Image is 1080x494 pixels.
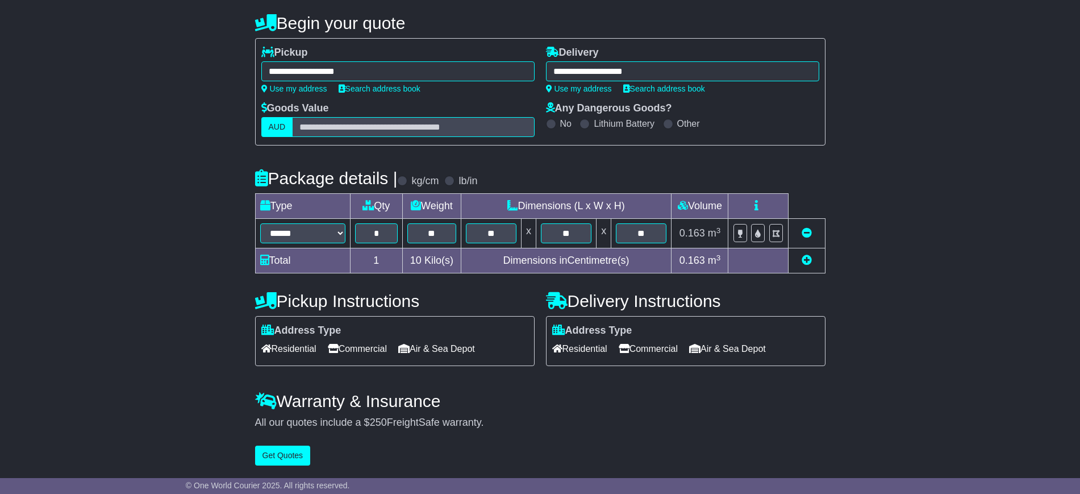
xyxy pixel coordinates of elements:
[552,325,632,337] label: Address Type
[186,481,350,490] span: © One World Courier 2025. All rights reserved.
[403,194,461,219] td: Weight
[672,194,728,219] td: Volume
[677,118,700,129] label: Other
[708,255,721,266] span: m
[802,227,812,239] a: Remove this item
[552,340,607,358] span: Residential
[403,248,461,273] td: Kilo(s)
[716,254,721,262] sup: 3
[261,117,293,137] label: AUD
[716,226,721,235] sup: 3
[398,340,475,358] span: Air & Sea Depot
[255,169,398,188] h4: Package details |
[261,325,341,337] label: Address Type
[546,47,599,59] label: Delivery
[255,292,535,310] h4: Pickup Instructions
[410,255,422,266] span: 10
[328,340,387,358] span: Commercial
[255,194,350,219] td: Type
[597,219,611,248] td: x
[689,340,766,358] span: Air & Sea Depot
[411,175,439,188] label: kg/cm
[350,248,403,273] td: 1
[261,84,327,93] a: Use my address
[546,292,825,310] h4: Delivery Instructions
[339,84,420,93] a: Search address book
[458,175,477,188] label: lb/in
[623,84,705,93] a: Search address book
[261,340,316,358] span: Residential
[679,227,705,239] span: 0.163
[708,227,721,239] span: m
[255,417,825,429] div: All our quotes include a $ FreightSafe warranty.
[546,84,612,93] a: Use my address
[594,118,654,129] label: Lithium Battery
[261,102,329,115] label: Goods Value
[370,417,387,428] span: 250
[461,194,672,219] td: Dimensions (L x W x H)
[461,248,672,273] td: Dimensions in Centimetre(s)
[255,248,350,273] td: Total
[802,255,812,266] a: Add new item
[619,340,678,358] span: Commercial
[255,14,825,32] h4: Begin your quote
[521,219,536,248] td: x
[546,102,672,115] label: Any Dangerous Goods?
[679,255,705,266] span: 0.163
[255,392,825,410] h4: Warranty & Insurance
[560,118,572,129] label: No
[350,194,403,219] td: Qty
[255,446,311,466] button: Get Quotes
[261,47,308,59] label: Pickup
